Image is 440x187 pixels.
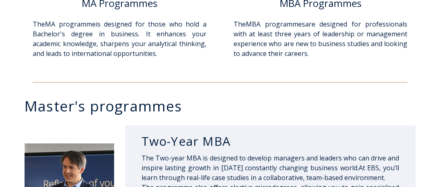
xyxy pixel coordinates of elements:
[246,20,305,29] a: MBA programmes
[141,134,399,149] h3: Two-Year MBA
[25,99,424,113] h3: Master's programmes
[33,20,207,58] span: The is designed for those who hold a Bachelor's degree in business. It enhances your academic kno...
[45,20,96,29] a: MA programme
[233,20,407,58] span: The are designed for professionals with at least three years of leadership or management experien...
